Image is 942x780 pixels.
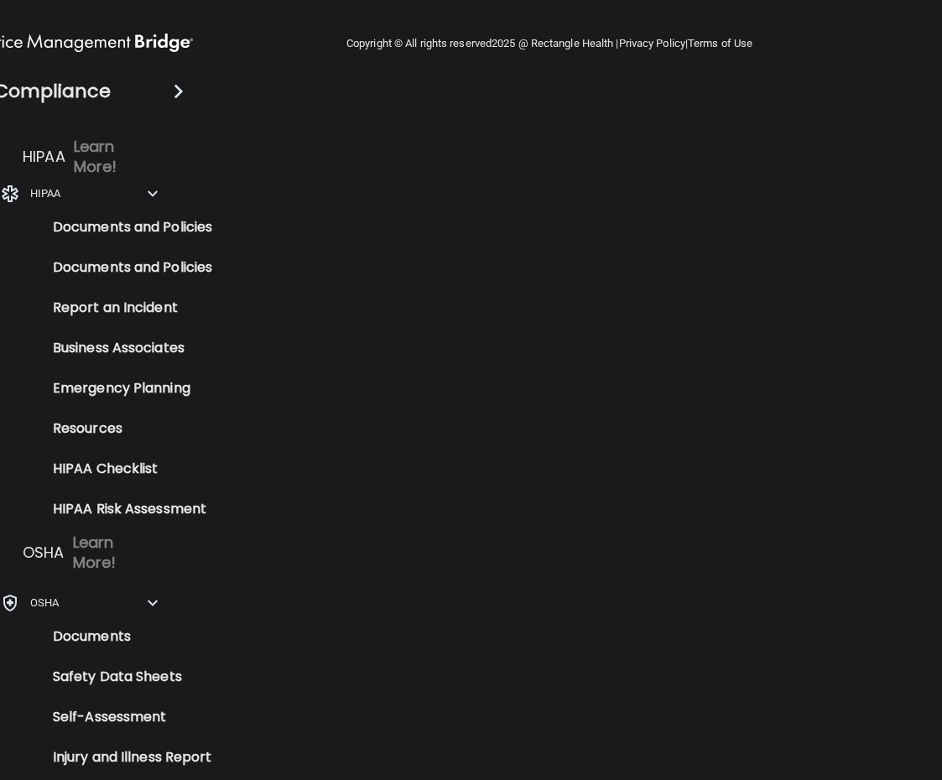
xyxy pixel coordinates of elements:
[11,259,240,276] p: Documents and Policies
[11,709,240,725] p: Self-Assessment
[11,460,240,477] p: HIPAA Checklist
[11,299,240,316] p: Report an Incident
[11,380,240,397] p: Emergency Planning
[74,137,158,177] p: Learn More!
[30,184,61,204] p: HIPAA
[11,501,240,517] p: HIPAA Risk Assessment
[243,17,856,70] div: Copyright © All rights reserved 2025 @ Rectangle Health | |
[30,593,59,613] p: OSHA
[11,749,240,766] p: Injury and Illness Report
[11,219,240,236] p: Documents and Policies
[11,420,240,437] p: Resources
[11,340,240,356] p: Business Associates
[688,37,752,49] a: Terms of Use
[73,533,159,573] p: Learn More!
[11,628,240,645] p: Documents
[23,543,65,563] p: OSHA
[11,668,240,685] p: Safety Data Sheets
[619,37,685,49] a: Privacy Policy
[23,147,65,167] p: HIPAA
